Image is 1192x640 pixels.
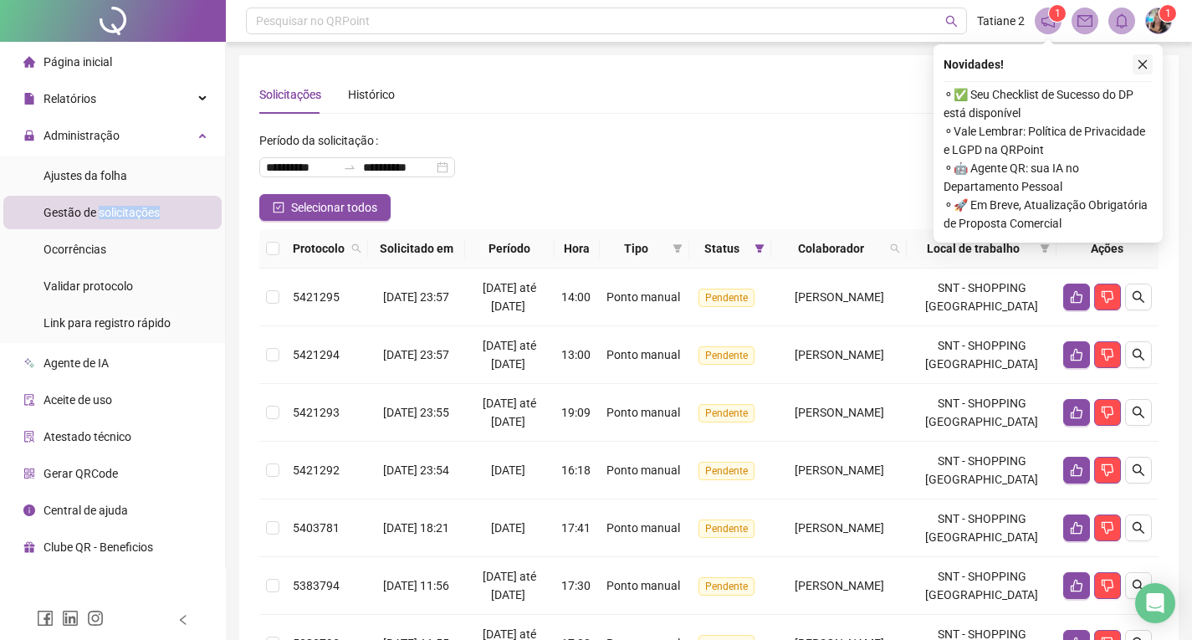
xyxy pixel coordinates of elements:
[795,406,884,419] span: [PERSON_NAME]
[1132,521,1145,535] span: search
[491,521,525,535] span: [DATE]
[1070,290,1083,304] span: like
[795,521,884,535] span: [PERSON_NAME]
[293,521,340,535] span: 5403781
[1101,579,1114,592] span: dislike
[43,279,133,293] span: Validar protocolo
[43,55,112,69] span: Página inicial
[606,290,680,304] span: Ponto manual
[1041,13,1056,28] span: notification
[1132,348,1145,361] span: search
[348,85,395,104] div: Histórico
[795,348,884,361] span: [PERSON_NAME]
[1132,579,1145,592] span: search
[755,243,765,253] span: filter
[698,289,755,307] span: Pendente
[555,229,600,269] th: Hora
[177,614,189,626] span: left
[293,406,340,419] span: 5421293
[698,520,755,538] span: Pendente
[1132,406,1145,419] span: search
[1040,243,1050,253] span: filter
[1049,5,1066,22] sup: 1
[368,229,465,269] th: Solicitado em
[944,122,1153,159] span: ⚬ Vale Lembrar: Política de Privacidade e LGPD na QRPoint
[907,442,1056,499] td: SNT - SHOPPING [GEOGRAPHIC_DATA]
[43,430,131,443] span: Atestado técnico
[1132,290,1145,304] span: search
[778,239,884,258] span: Colaborador
[944,159,1153,196] span: ⚬ 🤖 Agente QR: sua IA no Departamento Pessoal
[1070,406,1083,419] span: like
[43,540,153,554] span: Clube QR - Beneficios
[43,169,127,182] span: Ajustes da folha
[293,239,345,258] span: Protocolo
[1137,59,1149,70] span: close
[383,290,449,304] span: [DATE] 23:57
[795,290,884,304] span: [PERSON_NAME]
[483,339,536,371] span: [DATE] até [DATE]
[1077,13,1092,28] span: mail
[293,579,340,592] span: 5383794
[1036,236,1053,261] span: filter
[23,130,35,141] span: lock
[483,397,536,428] span: [DATE] até [DATE]
[23,56,35,68] span: home
[293,463,340,477] span: 5421292
[913,239,1033,258] span: Local de trabalho
[1101,463,1114,477] span: dislike
[561,463,591,477] span: 16:18
[343,161,356,174] span: swap-right
[23,504,35,516] span: info-circle
[561,290,591,304] span: 14:00
[43,504,128,517] span: Central de ajuda
[669,236,686,261] span: filter
[259,127,385,154] label: Período da solicitação
[1070,463,1083,477] span: like
[1055,8,1061,19] span: 1
[795,463,884,477] span: [PERSON_NAME]
[43,393,112,407] span: Aceite de uso
[944,85,1153,122] span: ⚬ ✅ Seu Checklist de Sucesso do DP está disponível
[343,161,356,174] span: to
[43,467,118,480] span: Gerar QRCode
[698,346,755,365] span: Pendente
[696,239,748,258] span: Status
[795,579,884,592] span: [PERSON_NAME]
[698,462,755,480] span: Pendente
[907,499,1056,557] td: SNT - SHOPPING [GEOGRAPHIC_DATA]
[751,236,768,261] span: filter
[23,541,35,553] span: gift
[43,92,96,105] span: Relatórios
[383,348,449,361] span: [DATE] 23:57
[907,557,1056,615] td: SNT - SHOPPING [GEOGRAPHIC_DATA]
[907,384,1056,442] td: SNT - SHOPPING [GEOGRAPHIC_DATA]
[23,93,35,105] span: file
[1101,290,1114,304] span: dislike
[698,577,755,596] span: Pendente
[606,463,680,477] span: Ponto manual
[43,316,171,330] span: Link para registro rápido
[483,570,536,602] span: [DATE] até [DATE]
[561,406,591,419] span: 19:09
[1165,8,1171,19] span: 1
[561,348,591,361] span: 13:00
[944,55,1004,74] span: Novidades !
[43,243,106,256] span: Ocorrências
[606,348,680,361] span: Ponto manual
[293,290,340,304] span: 5421295
[673,243,683,253] span: filter
[561,521,591,535] span: 17:41
[1132,463,1145,477] span: search
[383,521,449,535] span: [DATE] 18:21
[1114,13,1129,28] span: bell
[43,206,160,219] span: Gestão de solicitações
[907,269,1056,326] td: SNT - SHOPPING [GEOGRAPHIC_DATA]
[23,394,35,406] span: audit
[348,236,365,261] span: search
[23,468,35,479] span: qrcode
[606,579,680,592] span: Ponto manual
[465,229,555,269] th: Período
[887,236,903,261] span: search
[23,431,35,443] span: solution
